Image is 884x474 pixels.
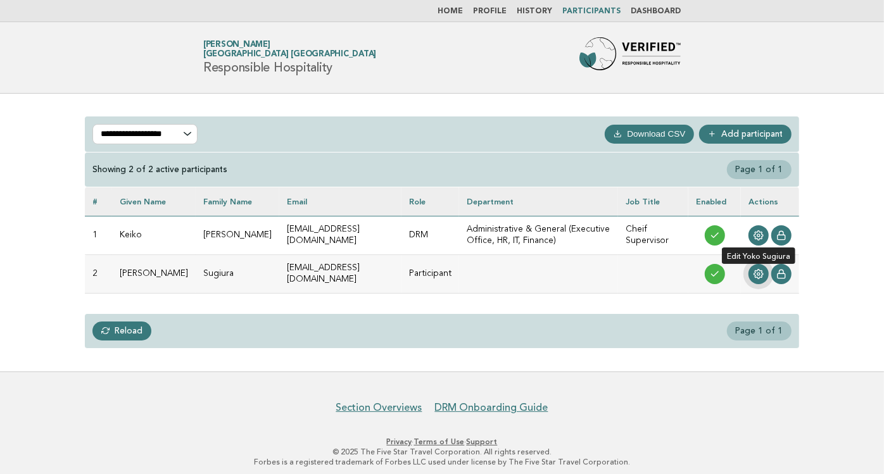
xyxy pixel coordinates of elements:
td: [PERSON_NAME] [196,216,279,254]
th: Role [401,187,459,216]
td: Sugiura [196,254,279,293]
a: Home [438,8,463,15]
th: Family name [196,187,279,216]
a: Reload [92,321,151,340]
td: Administrative & General (Executive Office, HR, IT, Finance) [459,216,618,254]
a: Terms of Use [414,437,465,446]
td: Keiko [112,216,196,254]
th: Enabled [688,187,741,216]
th: Job Title [618,187,688,216]
a: Dashboard [631,8,681,15]
button: Download CSV [605,125,694,144]
td: Cheif Supervisor [618,216,688,254]
td: [EMAIL_ADDRESS][DOMAIN_NAME] [279,216,401,254]
td: 2 [85,254,112,293]
td: Participant [401,254,459,293]
a: Support [467,437,498,446]
span: [GEOGRAPHIC_DATA] [GEOGRAPHIC_DATA] [203,51,376,59]
td: DRM [401,216,459,254]
a: Participants [562,8,621,15]
img: Forbes Travel Guide [579,37,681,78]
td: 1 [85,216,112,254]
p: © 2025 The Five Star Travel Corporation. All rights reserved. [54,447,830,457]
a: History [517,8,552,15]
a: [PERSON_NAME][GEOGRAPHIC_DATA] [GEOGRAPHIC_DATA] [203,41,376,58]
td: [PERSON_NAME] [112,254,196,293]
div: Showing 2 of 2 active participants [92,164,227,175]
p: Forbes is a registered trademark of Forbes LLC used under license by The Five Star Travel Corpora... [54,457,830,467]
th: # [85,187,112,216]
a: Section Overviews [336,401,422,414]
th: Department [459,187,618,216]
h1: Responsible Hospitality [203,41,376,74]
p: · · [54,437,830,447]
a: Add participant [699,125,792,144]
th: Given name [112,187,196,216]
th: Email [279,187,401,216]
a: Privacy [387,437,412,446]
td: [EMAIL_ADDRESS][DOMAIN_NAME] [279,254,401,293]
a: DRM Onboarding Guide [435,401,548,414]
a: Profile [473,8,507,15]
